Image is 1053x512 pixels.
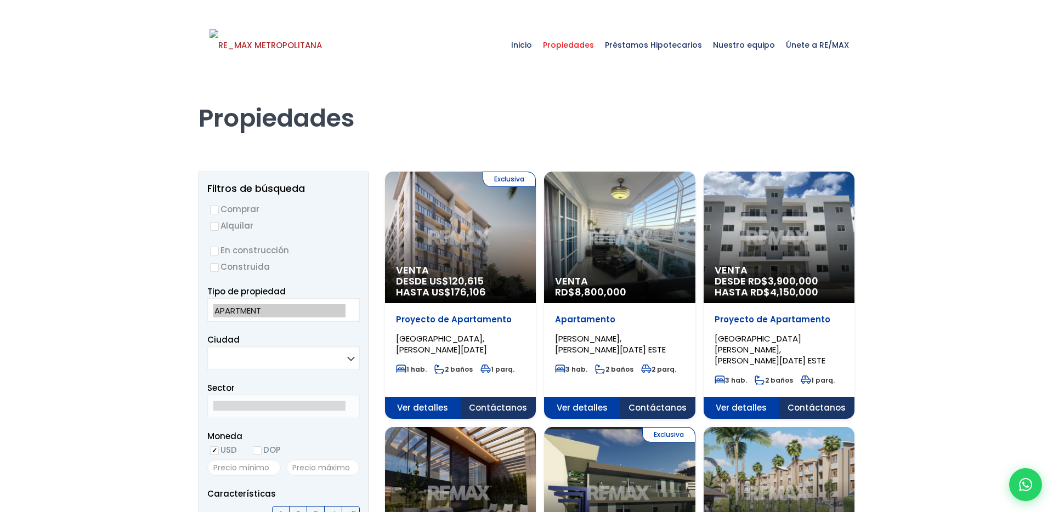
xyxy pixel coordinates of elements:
[253,446,262,455] input: DOP
[555,314,684,325] p: Apartamento
[544,172,695,419] a: Venta RD$8,800,000 Apartamento [PERSON_NAME], [PERSON_NAME][DATE] ESTE 3 hab. 2 baños 2 parq. Ver...
[213,317,346,331] option: HOUSE
[207,382,235,394] span: Sector
[385,397,461,419] span: Ver detalles
[506,18,537,72] a: Inicio
[770,285,818,299] span: 4,150,000
[707,18,780,72] a: Nuestro equipo
[210,263,219,272] input: Construida
[506,29,537,61] span: Inicio
[434,365,473,374] span: 2 baños
[396,333,487,355] span: [GEOGRAPHIC_DATA], [PERSON_NAME][DATE]
[715,314,843,325] p: Proyecto de Apartamento
[207,459,281,476] input: Precio mínimo
[715,265,843,276] span: Venta
[210,206,219,214] input: Comprar
[555,285,626,299] span: RD$
[207,334,240,345] span: Ciudad
[555,276,684,287] span: Venta
[385,172,536,419] a: Exclusiva Venta DESDE US$120,615 HASTA US$176,106 Proyecto de Apartamento [GEOGRAPHIC_DATA], [PER...
[207,219,360,232] label: Alquilar
[207,183,360,194] h2: Filtros de búsqueda
[207,487,360,500] p: Características
[707,29,780,61] span: Nuestro equipo
[641,365,676,374] span: 2 parq.
[396,314,525,325] p: Proyecto de Apartamento
[715,333,825,366] span: [GEOGRAPHIC_DATA][PERSON_NAME], [PERSON_NAME][DATE] ESTE
[286,459,360,476] input: Precio máximo
[555,333,666,355] span: [PERSON_NAME], [PERSON_NAME][DATE] ESTE
[715,287,843,298] span: HASTA RD$
[704,397,779,419] span: Ver detalles
[642,427,695,442] span: Exclusiva
[537,29,599,61] span: Propiedades
[595,365,633,374] span: 2 baños
[207,429,360,443] span: Moneda
[620,397,695,419] span: Contáctanos
[213,304,346,317] option: APARTMENT
[780,29,854,61] span: Únete a RE/MAX
[250,443,281,457] label: DOP
[480,365,514,374] span: 1 parq.
[575,285,626,299] span: 8,800,000
[715,376,747,385] span: 3 hab.
[544,397,620,419] span: Ver detalles
[210,29,322,62] img: RE_MAX METROPOLITANA
[207,202,360,216] label: Comprar
[715,276,843,298] span: DESDE RD$
[210,18,322,72] a: RE/MAX Metropolitana
[537,18,599,72] a: Propiedades
[210,247,219,255] input: En construcción
[199,73,854,133] h1: Propiedades
[207,286,286,297] span: Tipo de propiedad
[207,243,360,257] label: En construcción
[555,365,587,374] span: 3 hab.
[396,365,427,374] span: 1 hab.
[396,287,525,298] span: HASTA US$
[210,446,219,455] input: USD
[461,397,536,419] span: Contáctanos
[599,29,707,61] span: Préstamos Hipotecarios
[396,276,525,298] span: DESDE US$
[451,285,486,299] span: 176,106
[755,376,793,385] span: 2 baños
[779,397,854,419] span: Contáctanos
[768,274,818,288] span: 3,900,000
[704,172,854,419] a: Venta DESDE RD$3,900,000 HASTA RD$4,150,000 Proyecto de Apartamento [GEOGRAPHIC_DATA][PERSON_NAME...
[207,443,237,457] label: USD
[207,260,360,274] label: Construida
[599,18,707,72] a: Préstamos Hipotecarios
[449,274,484,288] span: 120,615
[780,18,854,72] a: Únete a RE/MAX
[210,222,219,231] input: Alquilar
[483,172,536,187] span: Exclusiva
[396,265,525,276] span: Venta
[801,376,835,385] span: 1 parq.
